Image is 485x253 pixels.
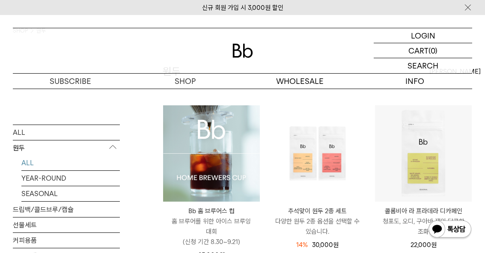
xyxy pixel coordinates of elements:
[21,170,120,185] a: YEAR-ROUND
[375,206,472,216] p: 콜롬비아 라 프라데라 디카페인
[431,241,437,249] span: 원
[333,241,339,249] span: 원
[163,206,260,216] p: Bb 홈 브루어스 컵
[374,28,472,43] a: LOGIN
[13,140,120,155] p: 원두
[13,217,120,232] a: 선물세트
[428,220,472,240] img: 카카오톡 채널 1:1 채팅 버튼
[357,74,472,89] p: INFO
[296,240,308,250] div: 14%
[13,202,120,217] a: 드립백/콜드브루/캡슐
[13,125,120,140] a: ALL
[312,241,339,249] span: 30,000
[408,58,438,73] p: SEARCH
[411,241,437,249] span: 22,000
[13,74,128,89] a: SUBSCRIBE
[128,74,242,89] a: SHOP
[428,43,437,58] p: (0)
[163,216,260,247] p: 홈 브루어를 위한 아이스 브루잉 대회 (신청 기간 8.30~9.21)
[21,186,120,201] a: SEASONAL
[408,43,428,58] p: CART
[13,232,120,247] a: 커피용품
[269,206,366,237] a: 추석맞이 원두 2종 세트 다양한 원두 2종 옵션을 선택할 수 있습니다.
[375,105,472,202] img: 콜롬비아 라 프라데라 디카페인
[21,155,120,170] a: ALL
[375,206,472,237] a: 콜롬비아 라 프라데라 디카페인 청포도, 오디, 구아바 잼의 달콤한 조화
[202,4,283,12] a: 신규 회원 가입 시 3,000원 할인
[243,74,357,89] p: WHOLESALE
[269,206,366,216] p: 추석맞이 원두 2종 세트
[269,105,366,202] img: 추석맞이 원두 2종 세트
[163,206,260,247] a: Bb 홈 브루어스 컵 홈 브루어를 위한 아이스 브루잉 대회(신청 기간 8.30~9.21)
[374,43,472,58] a: CART (0)
[163,105,260,202] img: Bb 홈 브루어스 컵
[232,44,253,58] img: 로고
[269,216,366,237] p: 다양한 원두 2종 옵션을 선택할 수 있습니다.
[411,28,435,43] p: LOGIN
[375,216,472,237] p: 청포도, 오디, 구아바 잼의 달콤한 조화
